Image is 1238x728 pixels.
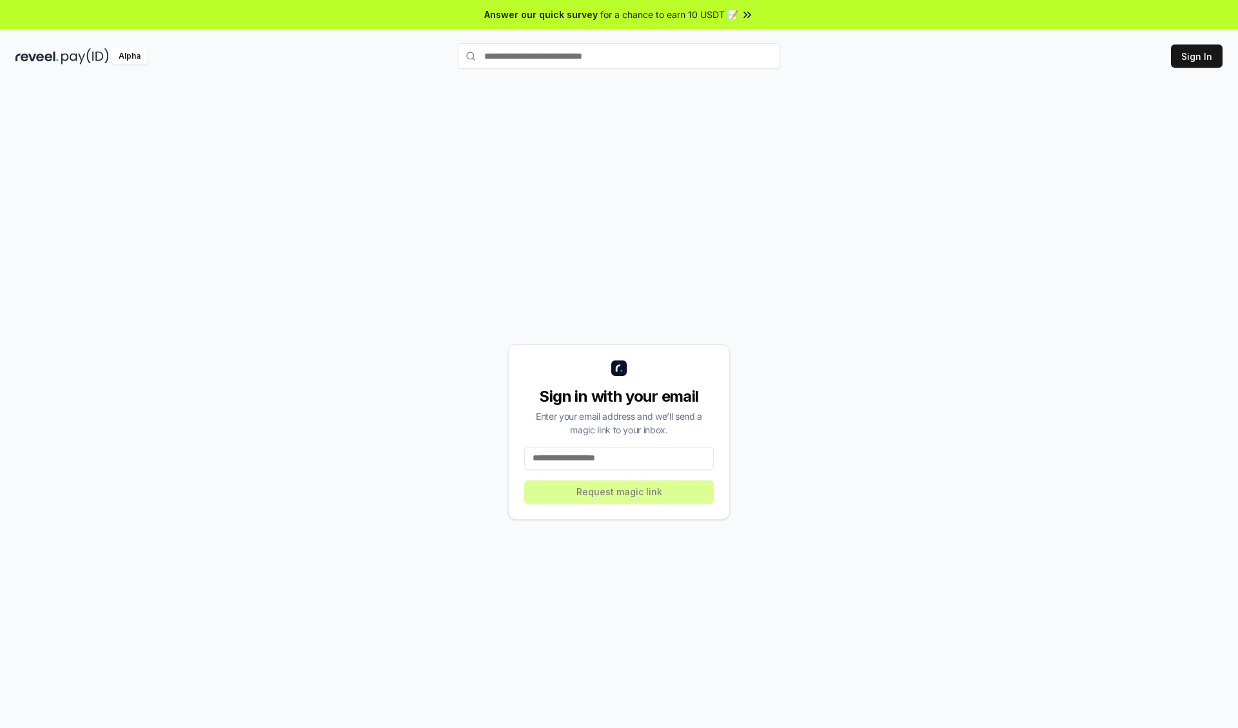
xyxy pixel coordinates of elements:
div: Sign in with your email [524,386,714,407]
div: Enter your email address and we’ll send a magic link to your inbox. [524,409,714,437]
img: logo_small [611,360,627,376]
img: reveel_dark [15,48,59,64]
button: Sign In [1171,44,1223,68]
img: pay_id [61,48,109,64]
span: Answer our quick survey [484,8,598,21]
span: for a chance to earn 10 USDT 📝 [600,8,738,21]
div: Alpha [112,48,148,64]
